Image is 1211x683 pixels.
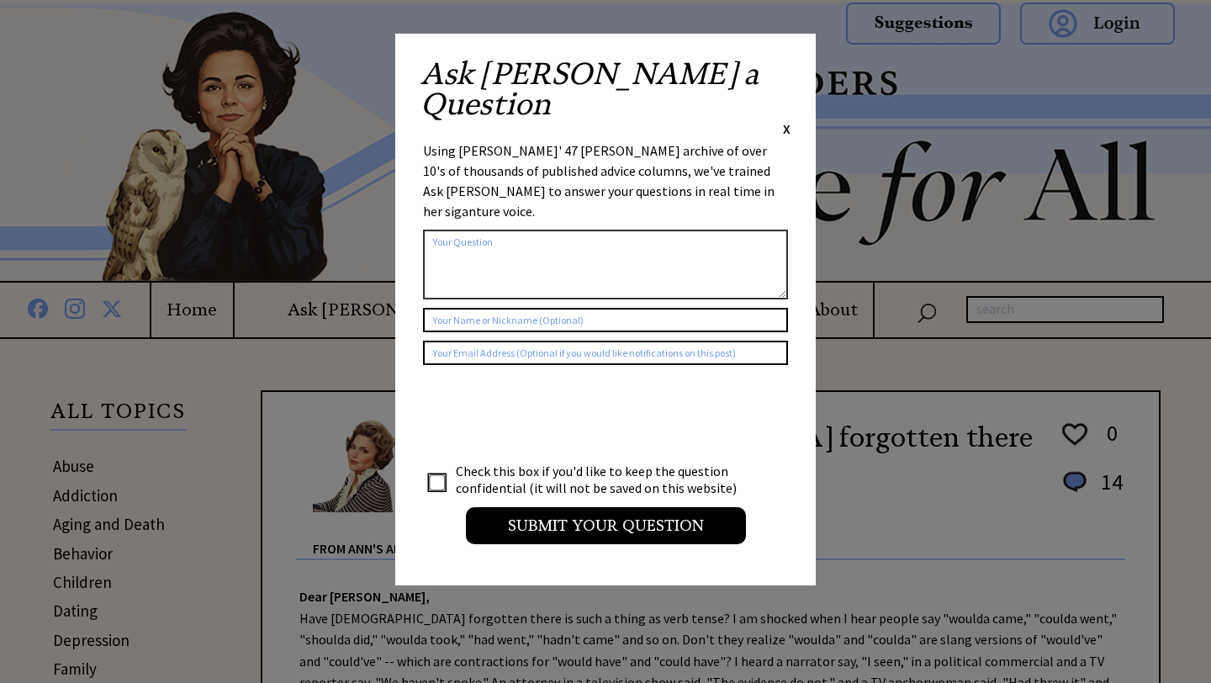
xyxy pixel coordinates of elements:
[423,382,679,447] iframe: reCAPTCHA
[423,308,788,332] input: Your Name or Nickname (Optional)
[423,140,788,221] div: Using [PERSON_NAME]' 47 [PERSON_NAME] archive of over 10's of thousands of published advice colum...
[423,341,788,365] input: Your Email Address (Optional if you would like notifications on this post)
[420,59,791,119] h2: Ask [PERSON_NAME] a Question
[466,507,746,544] input: Submit your Question
[455,462,753,497] td: Check this box if you'd like to keep the question confidential (it will not be saved on this webs...
[783,120,791,137] span: X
